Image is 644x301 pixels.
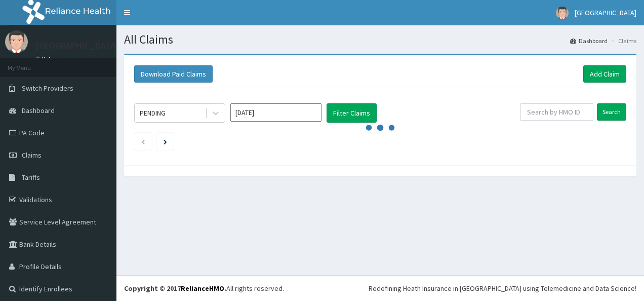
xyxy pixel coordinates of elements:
button: Download Paid Claims [134,65,213,83]
div: Redefining Heath Insurance in [GEOGRAPHIC_DATA] using Telemedicine and Data Science! [369,283,636,293]
a: RelianceHMO [181,284,224,293]
input: Search [597,103,626,121]
img: User Image [556,7,569,19]
span: Tariffs [22,173,40,182]
p: [GEOGRAPHIC_DATA] [35,41,119,50]
span: Switch Providers [22,84,73,93]
li: Claims [609,36,636,45]
img: User Image [5,30,28,53]
a: Dashboard [570,36,608,45]
button: Filter Claims [327,103,377,123]
strong: Copyright © 2017 . [124,284,226,293]
footer: All rights reserved. [116,275,644,301]
input: Select Month and Year [230,103,321,122]
div: PENDING [140,108,166,118]
a: Next page [164,137,167,146]
span: Claims [22,150,42,160]
a: Previous page [141,137,145,146]
svg: audio-loading [365,112,395,143]
span: Dashboard [22,106,55,115]
a: Add Claim [583,65,626,83]
span: [GEOGRAPHIC_DATA] [575,8,636,17]
a: Online [35,55,60,62]
h1: All Claims [124,33,636,46]
input: Search by HMO ID [520,103,593,121]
